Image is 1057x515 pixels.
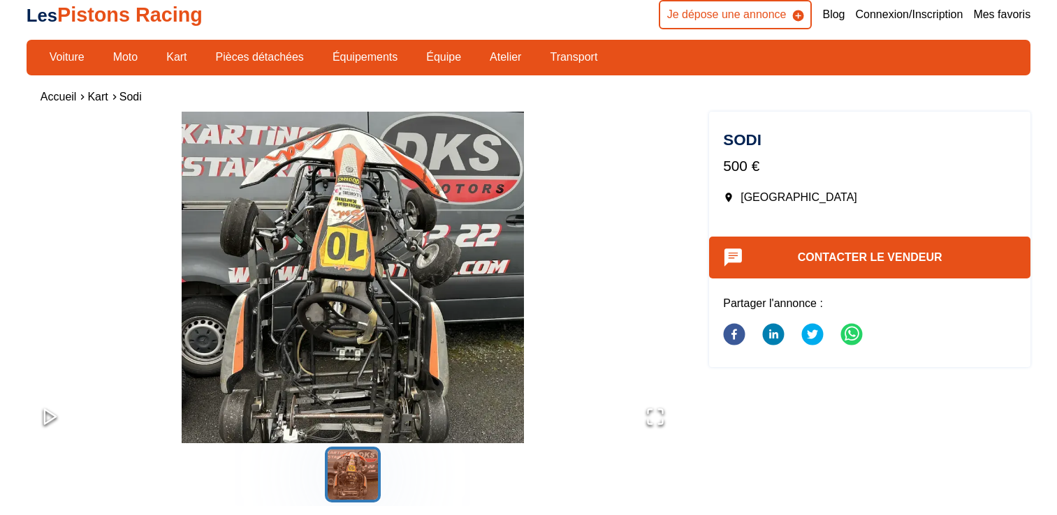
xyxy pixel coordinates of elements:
[41,45,94,69] a: Voiture
[27,447,679,502] div: Thumbnail Navigation
[840,315,863,357] button: whatsapp
[801,315,824,357] button: twitter
[207,45,313,69] a: Pièces détachées
[632,393,679,443] button: Open Fullscreen
[541,45,606,69] a: Transport
[41,91,77,103] a: Accueil
[723,315,745,357] button: facebook
[27,6,57,25] span: Les
[973,7,1030,22] a: Mes favoris
[762,315,785,357] button: linkedin
[723,133,1016,148] h1: Sodi
[27,393,74,443] button: Play or Pause Slideshow
[27,112,679,474] img: image
[104,45,147,69] a: Moto
[417,45,470,69] a: Équipe
[323,45,407,69] a: Équipements
[325,447,381,502] button: Go to Slide 1
[27,112,679,443] div: Go to Slide 1
[723,156,1016,176] p: 500 €
[856,7,963,22] a: Connexion/Inscription
[723,296,1016,311] p: Partager l'annonce :
[119,91,142,103] a: Sodi
[723,190,1016,205] p: [GEOGRAPHIC_DATA]
[822,7,845,22] a: Blog
[798,251,942,263] a: Contacter le vendeur
[157,45,196,69] a: Kart
[481,45,530,69] a: Atelier
[87,91,108,103] a: Kart
[709,237,1030,278] button: Contacter le vendeur
[27,3,203,26] a: LesPistons Racing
